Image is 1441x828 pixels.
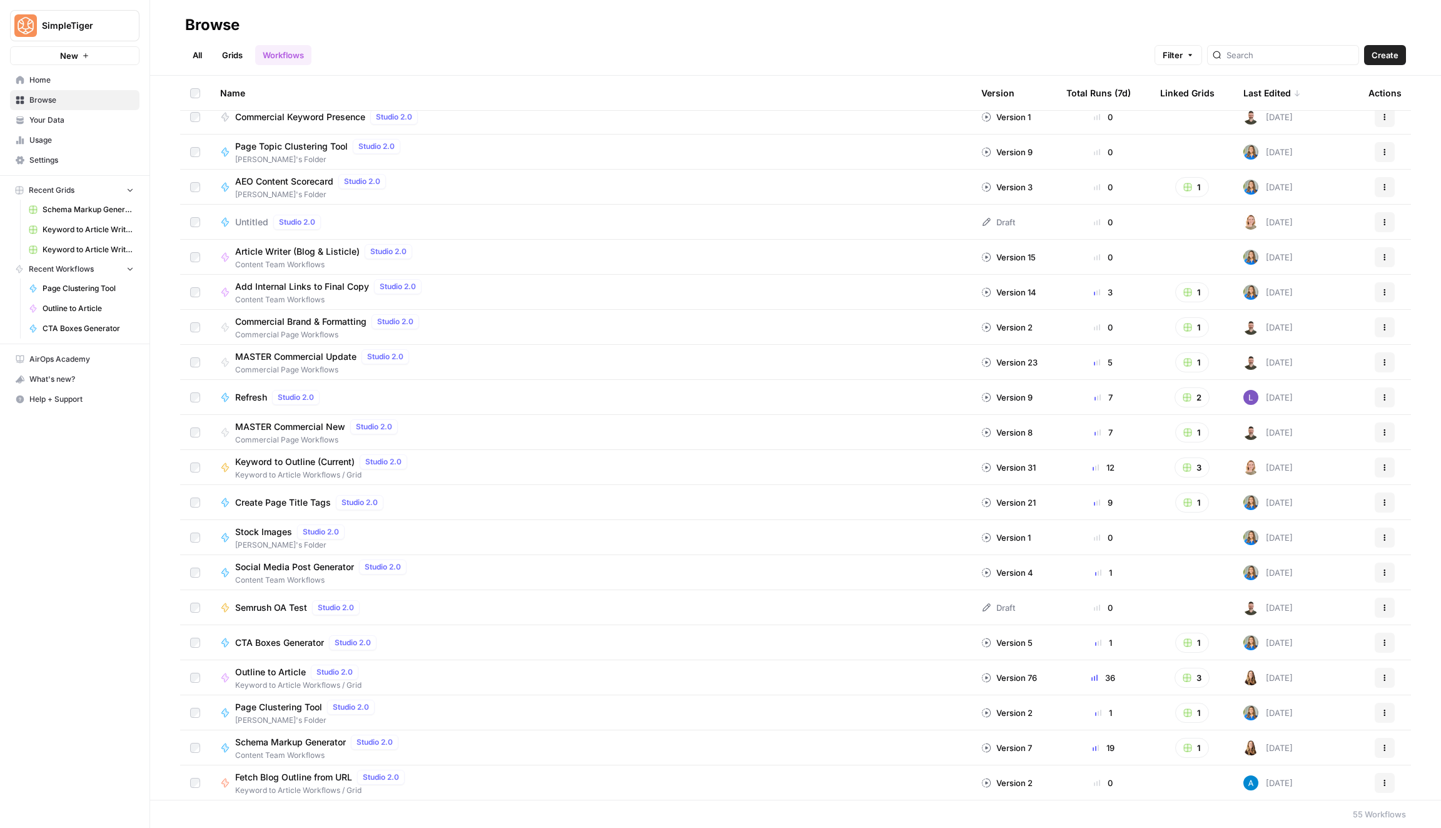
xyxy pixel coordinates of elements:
[43,244,134,255] span: Keyword to Article Writer (I-Q)
[356,421,392,432] span: Studio 2.0
[1243,215,1293,230] div: [DATE]
[981,286,1036,299] div: Version 14
[981,76,1014,110] div: Version
[1243,740,1258,755] img: adxxwbht4igb62pobuqhfdrnybee
[235,329,424,340] span: Commercial Page Workflows
[10,70,139,90] a: Home
[235,539,350,551] span: [PERSON_NAME]'s Folder
[60,49,78,62] span: New
[235,601,307,614] span: Semrush OA Test
[1243,460,1293,475] div: [DATE]
[1175,282,1209,302] button: 1
[1066,356,1140,369] div: 5
[10,181,139,200] button: Recent Grids
[1066,461,1140,474] div: 12
[1175,352,1209,372] button: 1
[29,74,134,86] span: Home
[1243,110,1258,125] img: 8g6cbheko4i4a0getune21vnip1e
[981,391,1033,404] div: Version 9
[235,575,412,586] span: Content Team Workflows
[43,204,134,215] span: Schema Markup Generator Grid
[29,185,74,196] span: Recent Grids
[1243,215,1258,230] img: 6hakwsdpld578dbt80op7lg51gq4
[43,224,134,235] span: Keyword to Article Writer (A-H)
[235,456,355,468] span: Keyword to Outline (Current)
[220,174,961,200] a: AEO Content ScorecardStudio 2.0[PERSON_NAME]'s Folder
[23,299,139,319] a: Outline to Article
[1243,76,1301,110] div: Last Edited
[10,10,139,41] button: Workspace: SimpleTiger
[29,263,94,275] span: Recent Workflows
[1243,740,1293,755] div: [DATE]
[220,700,961,726] a: Page Clustering ToolStudio 2.0[PERSON_NAME]'s Folder
[365,561,401,573] span: Studio 2.0
[1066,286,1140,299] div: 3
[23,279,139,299] a: Page Clustering Tool
[380,281,416,292] span: Studio 2.0
[1372,49,1398,61] span: Create
[185,45,210,65] a: All
[23,319,139,339] a: CTA Boxes Generator
[1243,355,1258,370] img: 8g6cbheko4i4a0getune21vnip1e
[220,279,961,305] a: Add Internal Links to Final CopyStudio 2.0Content Team Workflows
[235,496,331,509] span: Create Page Title Tags
[333,702,369,713] span: Studio 2.0
[29,95,134,106] span: Browse
[1368,76,1402,110] div: Actions
[220,419,961,446] a: MASTER Commercial NewStudio 2.0Commercial Page Workflows
[981,707,1033,719] div: Version 2
[1066,742,1140,754] div: 19
[235,526,292,538] span: Stock Images
[1243,250,1293,265] div: [DATE]
[1066,531,1140,544] div: 0
[1175,738,1209,758] button: 1
[220,390,961,405] a: RefreshStudio 2.0
[235,750,403,761] span: Content Team Workflows
[14,14,37,37] img: SimpleTiger Logo
[1243,530,1258,545] img: 57pqjeemi2nd7qi7uenxir8d7ni4
[1066,181,1140,193] div: 0
[220,349,961,376] a: MASTER Commercial UpdateStudio 2.0Commercial Page Workflows
[981,321,1033,334] div: Version 2
[235,666,306,678] span: Outline to Article
[235,216,268,228] span: Untitled
[1175,177,1209,197] button: 1
[981,601,1015,614] div: Draft
[235,736,346,749] span: Schema Markup Generator
[981,181,1033,193] div: Version 3
[1175,457,1210,478] button: 3
[1243,145,1293,160] div: [DATE]
[370,246,407,257] span: Studio 2.0
[235,785,410,796] span: Keyword to Article Workflows / Grid
[220,139,961,165] a: Page Topic Clustering ToolStudio 2.0[PERSON_NAME]'s Folder
[981,146,1033,158] div: Version 9
[1243,390,1293,405] div: [DATE]
[358,141,395,152] span: Studio 2.0
[235,175,333,188] span: AEO Content Scorecard
[1243,600,1293,615] div: [DATE]
[23,240,139,260] a: Keyword to Article Writer (I-Q)
[29,394,134,405] span: Help + Support
[1243,425,1258,440] img: 8g6cbheko4i4a0getune21vnip1e
[10,46,139,65] button: New
[1155,45,1202,65] button: Filter
[23,220,139,240] a: Keyword to Article Writer (A-H)
[235,315,367,328] span: Commercial Brand & Formatting
[220,244,961,270] a: Article Writer (Blog & Listicle)Studio 2.0Content Team Workflows
[220,600,961,615] a: Semrush OA TestStudio 2.0
[1243,250,1258,265] img: 57pqjeemi2nd7qi7uenxir8d7ni4
[1066,146,1140,158] div: 0
[220,215,961,230] a: UntitledStudio 2.0
[255,45,311,65] a: Workflows
[1243,565,1293,580] div: [DATE]
[235,350,356,363] span: MASTER Commercial Update
[1243,705,1293,720] div: [DATE]
[23,200,139,220] a: Schema Markup Generator Grid
[29,115,134,126] span: Your Data
[220,495,961,510] a: Create Page Title TagsStudio 2.0
[1066,76,1131,110] div: Total Runs (7d)
[235,364,414,376] span: Commercial Page Workflows
[10,150,139,170] a: Settings
[235,771,352,784] span: Fetch Blog Outline from URL
[220,524,961,551] a: Stock ImagesStudio 2.0[PERSON_NAME]'s Folder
